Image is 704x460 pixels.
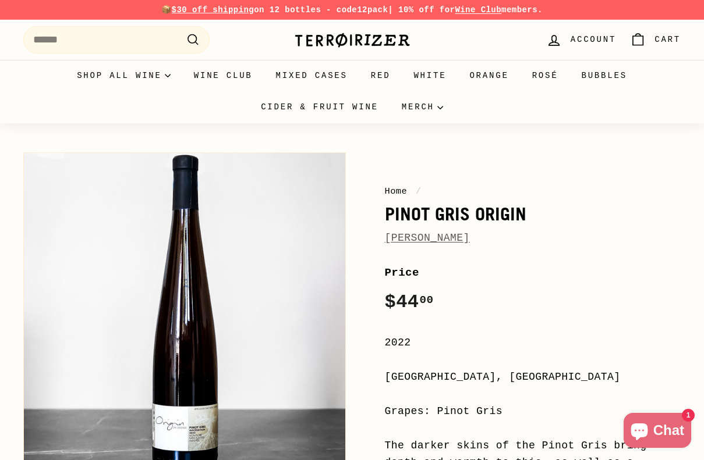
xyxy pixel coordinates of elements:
[385,186,408,197] a: Home
[402,60,458,91] a: White
[385,264,681,281] label: Price
[539,23,623,57] a: Account
[182,60,264,91] a: Wine Club
[569,60,638,91] a: Bubbles
[385,334,681,351] div: 2022
[620,413,695,451] inbox-online-store-chat: Shopify online store chat
[385,184,681,198] nav: breadcrumbs
[249,91,390,123] a: Cider & Fruit Wine
[419,294,433,306] sup: 00
[413,186,424,197] span: /
[455,5,501,15] a: Wine Club
[390,91,455,123] summary: Merch
[623,23,688,57] a: Cart
[264,60,359,91] a: Mixed Cases
[385,291,434,313] span: $44
[385,232,470,244] a: [PERSON_NAME]
[65,60,182,91] summary: Shop all wine
[385,369,681,386] div: [GEOGRAPHIC_DATA], [GEOGRAPHIC_DATA]
[385,204,681,224] h1: Pinot Gris Origin
[23,3,681,16] p: 📦 on 12 bottles - code | 10% off for members.
[385,403,681,420] div: Grapes: Pinot Gris
[359,60,402,91] a: Red
[571,33,616,46] span: Account
[458,60,520,91] a: Orange
[521,60,570,91] a: Rosé
[655,33,681,46] span: Cart
[172,5,254,15] span: $30 off shipping
[357,5,388,15] strong: 12pack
